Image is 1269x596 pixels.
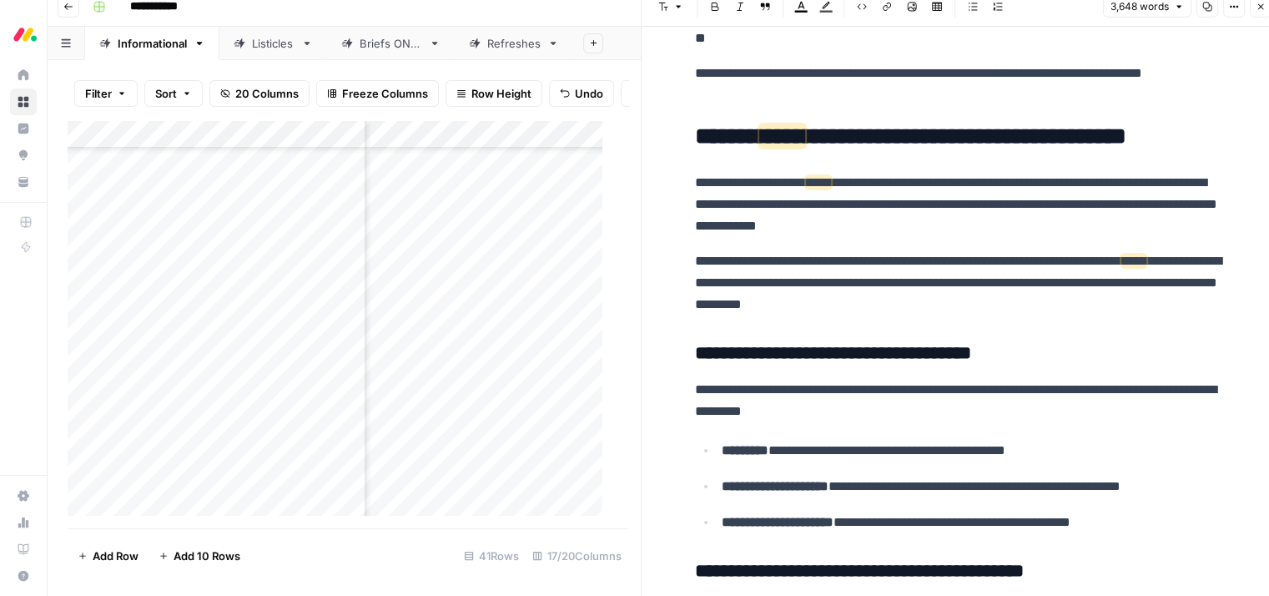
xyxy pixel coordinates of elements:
[487,35,541,52] div: Refreshes
[235,85,299,102] span: 20 Columns
[455,27,573,60] a: Refreshes
[252,35,295,52] div: Listicles
[342,85,428,102] span: Freeze Columns
[155,85,177,102] span: Sort
[93,548,138,564] span: Add Row
[10,115,37,142] a: Insights
[10,536,37,563] a: Learning Hub
[85,27,219,60] a: Informational
[316,80,439,107] button: Freeze Columns
[10,13,37,55] button: Workspace: Monday.com
[457,543,526,569] div: 41 Rows
[85,85,112,102] span: Filter
[144,80,203,107] button: Sort
[209,80,310,107] button: 20 Columns
[10,482,37,509] a: Settings
[74,80,138,107] button: Filter
[10,169,37,195] a: Your Data
[10,88,37,115] a: Browse
[149,543,250,569] button: Add 10 Rows
[10,62,37,88] a: Home
[68,543,149,569] button: Add Row
[446,80,542,107] button: Row Height
[360,35,422,52] div: Briefs ONLY
[575,85,603,102] span: Undo
[174,548,240,564] span: Add 10 Rows
[549,80,614,107] button: Undo
[219,27,327,60] a: Listicles
[10,142,37,169] a: Opportunities
[118,35,187,52] div: Informational
[327,27,455,60] a: Briefs ONLY
[10,19,40,49] img: Monday.com Logo
[10,509,37,536] a: Usage
[526,543,628,569] div: 17/20 Columns
[10,563,37,589] button: Help + Support
[471,85,531,102] span: Row Height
